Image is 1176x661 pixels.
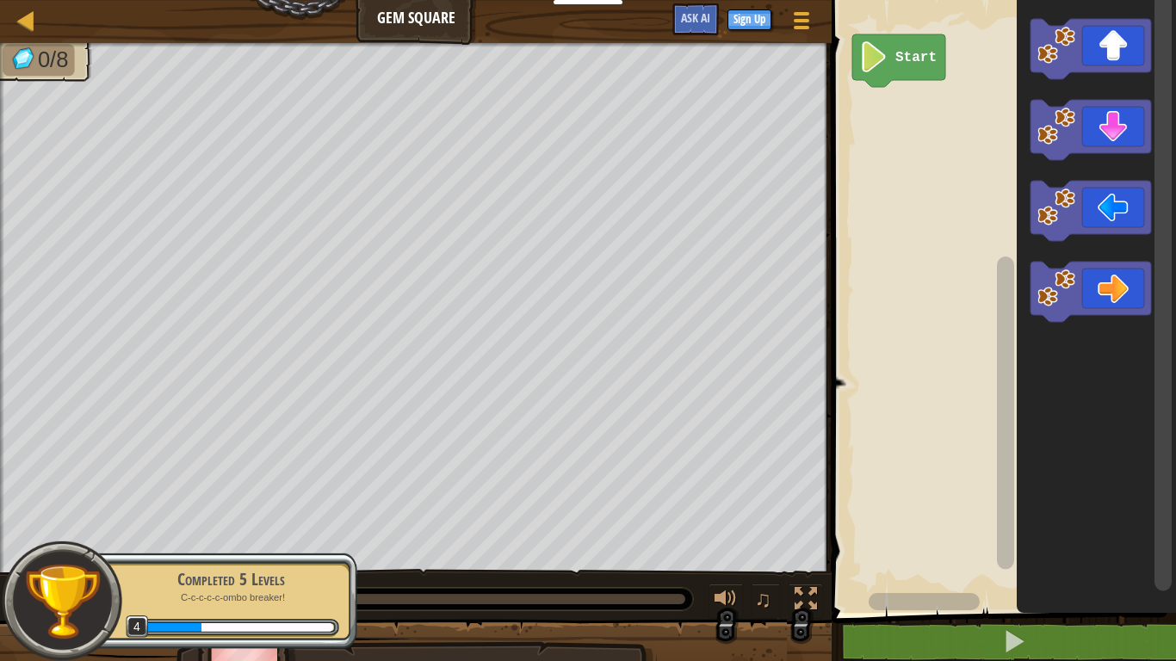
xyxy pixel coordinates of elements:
[122,591,339,604] p: C-c-c-c-c-ombo breaker!
[789,584,823,619] button: Toggle fullscreen
[752,584,781,619] button: ♫
[780,3,823,44] button: Show game menu
[895,50,937,65] text: Start
[681,9,710,26] span: Ask AI
[3,44,74,76] li: Collect the gems.
[23,562,102,640] img: trophy.png
[122,567,339,591] div: Completed 5 Levels
[727,9,771,30] button: Sign Up
[709,584,743,619] button: Adjust volume
[126,615,149,639] span: 4
[755,586,772,612] span: ♫
[672,3,719,35] button: Ask AI
[38,47,69,72] span: 0/8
